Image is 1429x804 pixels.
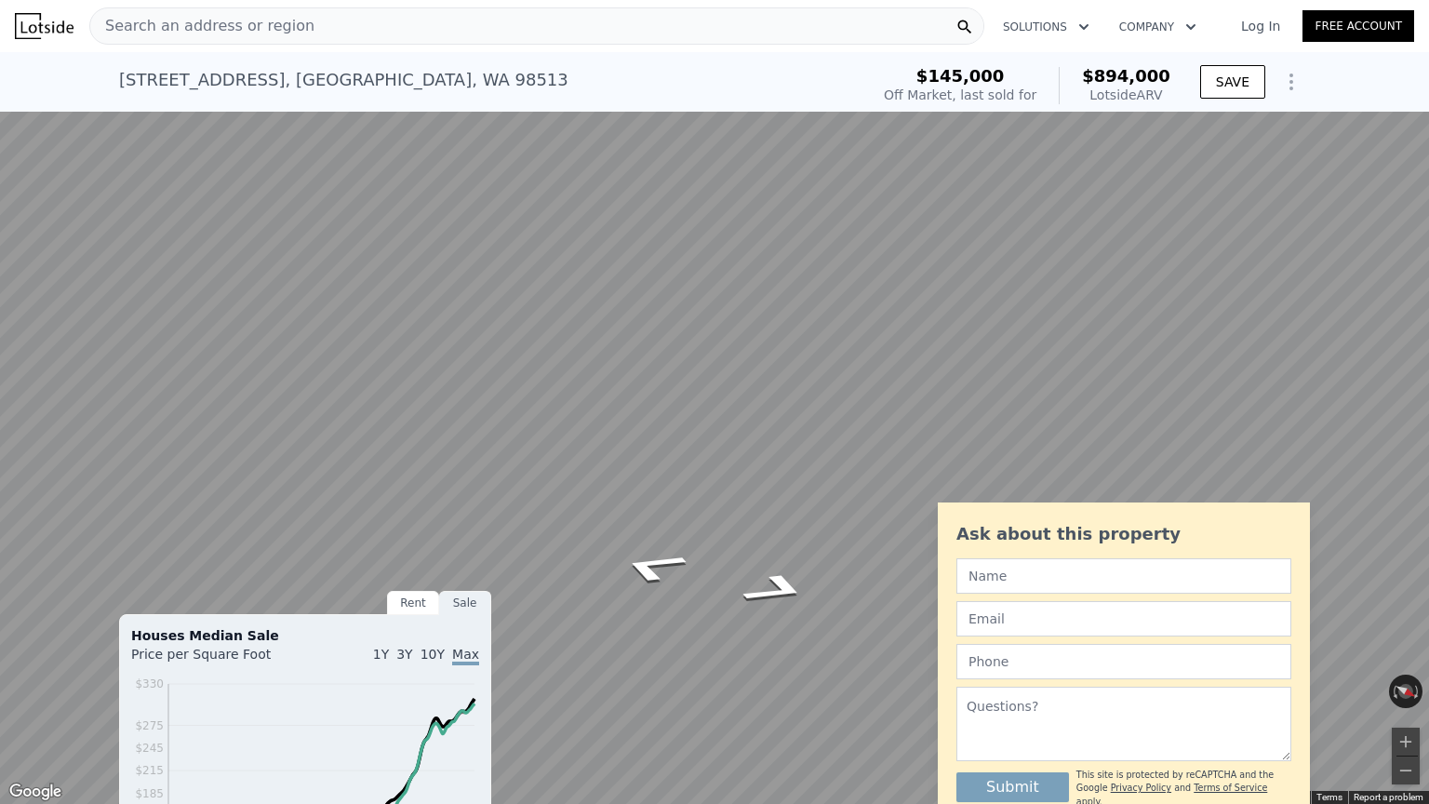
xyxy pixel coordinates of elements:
[988,10,1104,44] button: Solutions
[1200,65,1265,99] button: SAVE
[956,558,1291,594] input: Name
[131,626,479,645] div: Houses Median Sale
[439,591,491,615] div: Sale
[956,601,1291,636] input: Email
[1082,86,1170,104] div: Lotside ARV
[956,521,1291,547] div: Ask about this property
[1111,783,1171,793] a: Privacy Policy
[956,772,1069,802] button: Submit
[387,591,439,615] div: Rent
[135,719,164,732] tspan: $275
[119,67,568,93] div: [STREET_ADDRESS] , [GEOGRAPHIC_DATA] , WA 98513
[135,677,164,690] tspan: $330
[135,742,164,755] tspan: $245
[1082,66,1170,86] span: $894,000
[1273,63,1310,100] button: Show Options
[373,647,389,662] span: 1Y
[1219,17,1302,35] a: Log In
[452,647,479,665] span: Max
[1194,783,1267,793] a: Terms of Service
[135,764,164,777] tspan: $215
[1104,10,1211,44] button: Company
[956,644,1291,679] input: Phone
[135,787,164,800] tspan: $185
[131,645,305,675] div: Price per Square Foot
[1302,10,1414,42] a: Free Account
[884,86,1036,104] div: Off Market, last sold for
[15,13,73,39] img: Lotside
[421,647,445,662] span: 10Y
[90,15,314,37] span: Search an address or region
[916,66,1005,86] span: $145,000
[396,647,412,662] span: 3Y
